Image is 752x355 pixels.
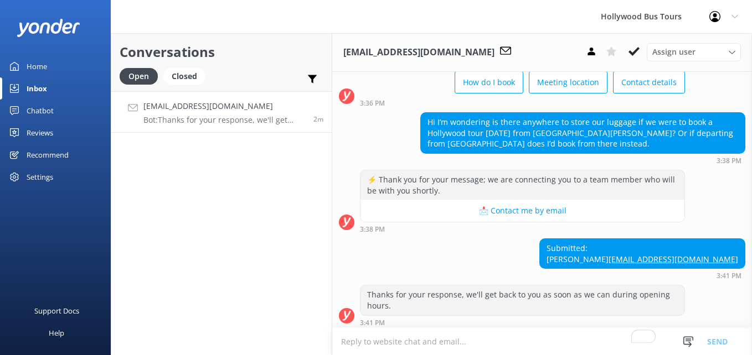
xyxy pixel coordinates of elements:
div: Hi I’m wondering is there anywhere to store our luggage if we were to book a Hollywood tour [DATE... [421,113,745,153]
span: Assign user [652,46,696,58]
div: Support Docs [34,300,79,322]
textarea: To enrich screen reader interactions, please activate Accessibility in Grammarly extension settings [332,328,752,355]
div: Sep 01 2025 03:36pm (UTC -07:00) America/Tijuana [360,99,685,107]
strong: 3:41 PM [717,273,741,279]
div: Help [49,322,64,344]
span: Sep 01 2025 03:41pm (UTC -07:00) America/Tijuana [313,114,323,124]
a: Closed [163,70,211,82]
strong: 3:38 PM [717,158,741,164]
img: yonder-white-logo.png [17,19,80,37]
button: Meeting location [529,71,607,93]
div: Open [120,68,158,85]
button: Contact details [613,71,685,93]
div: ⚡ Thank you for your message; we are connecting you to a team member who will be with you shortly. [360,170,684,200]
strong: 3:38 PM [360,226,385,233]
div: Sep 01 2025 03:41pm (UTC -07:00) America/Tijuana [360,319,685,326]
div: Thanks for your response, we'll get back to you as soon as we can during opening hours. [360,285,684,315]
a: [EMAIL_ADDRESS][DOMAIN_NAME]Bot:Thanks for your response, we'll get back to you as soon as we can... [111,91,332,133]
div: Home [27,55,47,77]
p: Bot: Thanks for your response, we'll get back to you as soon as we can during opening hours. [143,115,305,125]
button: 📩 Contact me by email [360,200,684,222]
a: [EMAIL_ADDRESS][DOMAIN_NAME] [609,254,738,264]
h4: [EMAIL_ADDRESS][DOMAIN_NAME] [143,100,305,112]
div: Sep 01 2025 03:38pm (UTC -07:00) America/Tijuana [360,225,685,233]
div: Settings [27,166,53,188]
strong: 3:41 PM [360,320,385,326]
div: Chatbot [27,100,54,122]
h3: [EMAIL_ADDRESS][DOMAIN_NAME] [343,45,495,60]
div: Sep 01 2025 03:41pm (UTC -07:00) America/Tijuana [539,272,745,279]
div: Sep 01 2025 03:38pm (UTC -07:00) America/Tijuana [420,156,745,164]
div: Submitted: [PERSON_NAME] [540,239,745,268]
button: How do I book [455,71,523,93]
div: Closed [163,68,205,85]
h2: Conversations [120,41,323,62]
div: Reviews [27,122,53,144]
strong: 3:36 PM [360,100,385,107]
div: Inbox [27,77,47,100]
div: Assign User [647,43,741,61]
div: Recommend [27,144,69,166]
a: Open [120,70,163,82]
